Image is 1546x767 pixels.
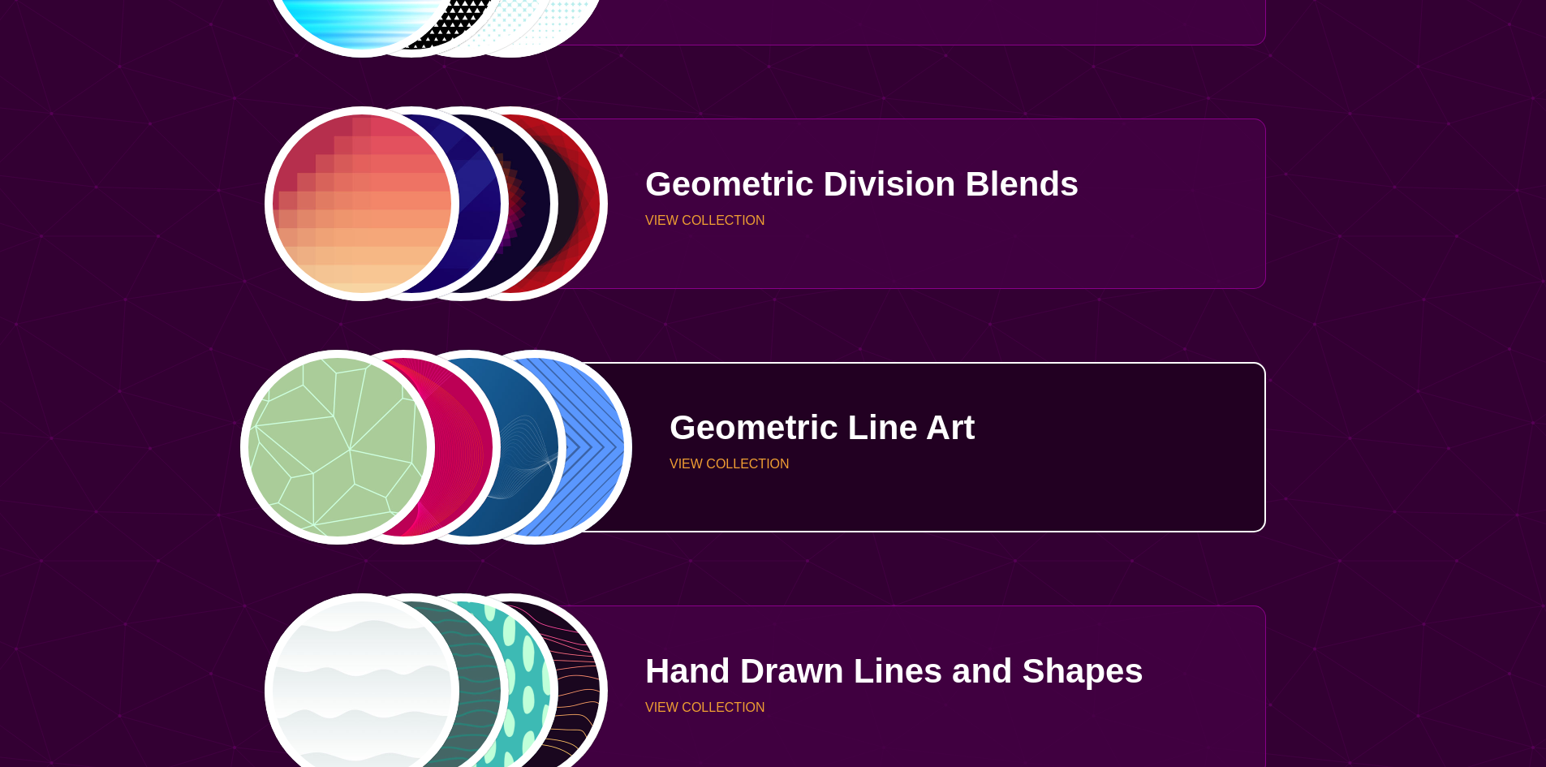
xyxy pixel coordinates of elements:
p: Hand Drawn Lines and Shapes [645,654,1229,688]
p: VIEW COLLECTION [645,701,1229,714]
a: red-to-yellow gradient large pixel gridblue abstract angled geometric backgroundcolorful geometri... [268,118,1266,289]
p: Geometric Line Art [670,411,1254,445]
p: VIEW COLLECTION [645,214,1229,227]
p: VIEW COLLECTION [670,458,1254,471]
p: Geometric Division Blends [645,167,1229,201]
a: geometric web of connecting linespink and red lines in curved progressionabstract flowing net of ... [268,362,1266,532]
